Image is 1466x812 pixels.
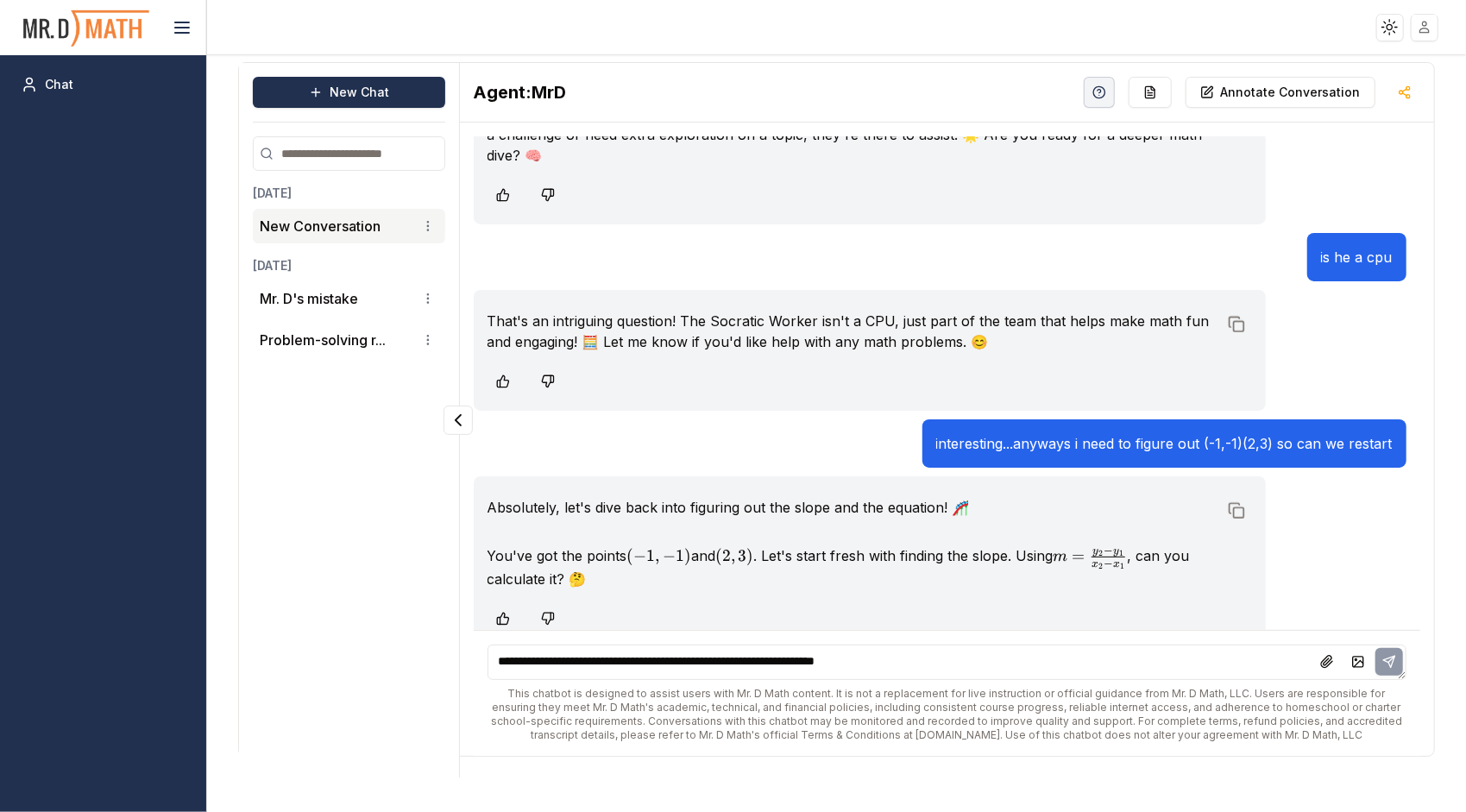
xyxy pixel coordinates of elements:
[1125,563,1127,567] span: ​
[1124,551,1126,554] span: ​
[253,257,444,274] h3: [DATE]
[418,216,438,236] button: Conversation options
[260,330,386,350] button: Problem-solving r...
[14,69,192,100] a: Chat
[1104,544,1113,557] span: −
[22,5,151,51] img: PromptOwl
[663,546,676,565] span: −
[488,497,1218,518] p: Absolutely, let's dive back into figuring out the slope and the equation! 🎢
[715,546,722,565] span: (
[1084,77,1115,108] button: Help Videos
[418,288,438,309] button: Conversation options
[1113,545,1119,557] span: y
[260,216,381,236] p: New Conversation
[444,406,473,435] button: Collapse panel
[1098,548,1103,558] span: 2
[1321,247,1393,268] p: is he a cpu
[474,80,567,104] h2: MrD
[488,687,1406,742] div: This chatbot is designed to assist users with Mr. D Math content. It is not a replacement for liv...
[253,77,444,108] button: New Chat
[647,546,656,565] span: 1
[1129,77,1172,108] button: Re-Fill Questions
[634,546,647,565] span: −
[1092,558,1098,570] span: x
[45,76,73,93] span: Chat
[738,546,746,565] span: 3
[260,288,358,309] p: Mr. D's mistake
[1113,558,1120,570] span: x
[1186,77,1375,108] button: Annotate Conversation
[1119,548,1123,558] span: 1
[722,546,731,565] span: 2
[1221,84,1361,101] p: Annotate Conversation
[1413,15,1438,40] img: placeholder-user.jpg
[627,546,634,565] span: (
[684,546,691,565] span: )
[1092,545,1098,557] span: y
[418,330,438,350] button: Conversation options
[488,545,1218,589] p: You've got the points and . Let's start fresh with finding the slope. Using , can you calculate i...
[676,546,684,565] span: 1
[731,546,735,565] span: ,
[746,546,753,565] span: )
[1072,546,1085,565] span: =
[1125,547,1127,562] span: ​
[253,185,444,202] h3: [DATE]
[488,311,1218,352] p: That's an intriguing question! The Socratic Worker isn't a CPU, just part of the team that helps ...
[1053,549,1067,564] span: m
[656,546,660,565] span: ,
[936,433,1393,454] p: interesting...anyways i need to figure out (-1,-1)(2,3) so can we restart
